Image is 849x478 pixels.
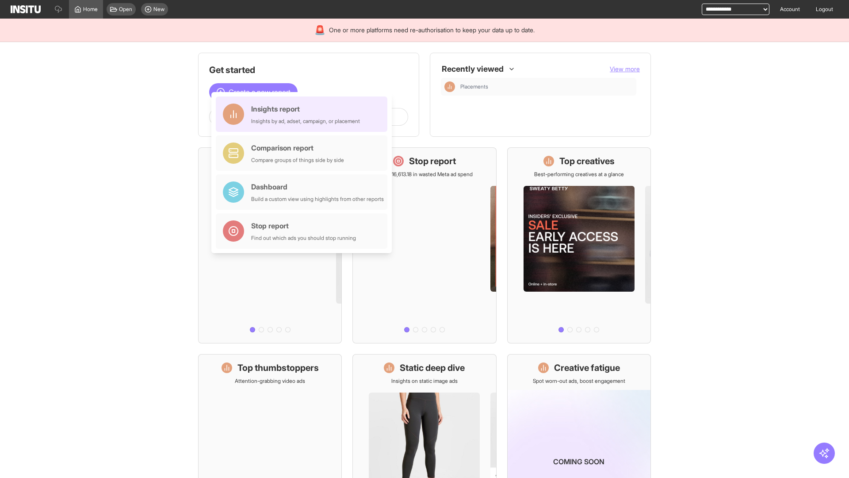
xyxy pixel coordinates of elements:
div: Find out which ads you should stop running [251,235,356,242]
div: Insights report [251,104,360,114]
img: Logo [11,5,41,13]
a: What's live nowSee all active ads instantly [198,147,342,343]
p: Insights on static image ads [391,378,458,385]
span: Create a new report [229,87,291,97]
h1: Stop report [409,155,456,167]
p: Best-performing creatives at a glance [534,171,624,178]
div: Compare groups of things side by side [251,157,344,164]
div: Comparison report [251,143,344,153]
div: Insights [444,81,455,92]
span: Open [119,6,132,13]
p: Attention-grabbing video ads [235,378,305,385]
div: Build a custom view using highlights from other reports [251,196,384,203]
span: One or more platforms need re-authorisation to keep your data up to date. [329,26,535,35]
span: Placements [460,83,633,90]
div: Stop report [251,220,356,231]
h1: Get started [209,64,408,76]
button: View more [610,65,640,73]
span: Home [83,6,98,13]
div: Insights by ad, adset, campaign, or placement [251,118,360,125]
h1: Top creatives [559,155,615,167]
a: Top creativesBest-performing creatives at a glance [507,147,651,343]
div: Dashboard [251,181,384,192]
h1: Static deep dive [400,362,465,374]
div: 🚨 [314,24,325,36]
p: Save £16,613.18 in wasted Meta ad spend [376,171,473,178]
span: Placements [460,83,488,90]
button: Create a new report [209,83,298,101]
h1: Top thumbstoppers [237,362,319,374]
a: Stop reportSave £16,613.18 in wasted Meta ad spend [352,147,496,343]
span: New [153,6,164,13]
